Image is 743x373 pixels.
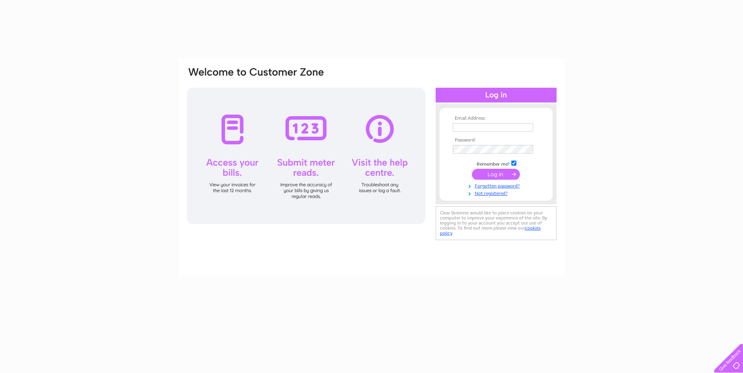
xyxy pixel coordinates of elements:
[453,189,541,196] a: Not registered?
[453,182,541,189] a: Forgotten password?
[472,169,520,180] input: Submit
[451,116,541,121] th: Email Address:
[440,225,541,236] a: cookies policy
[451,159,541,167] td: Remember me?
[451,138,541,143] th: Password:
[436,206,557,240] div: Clear Business would like to place cookies on your computer to improve your experience of the sit...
